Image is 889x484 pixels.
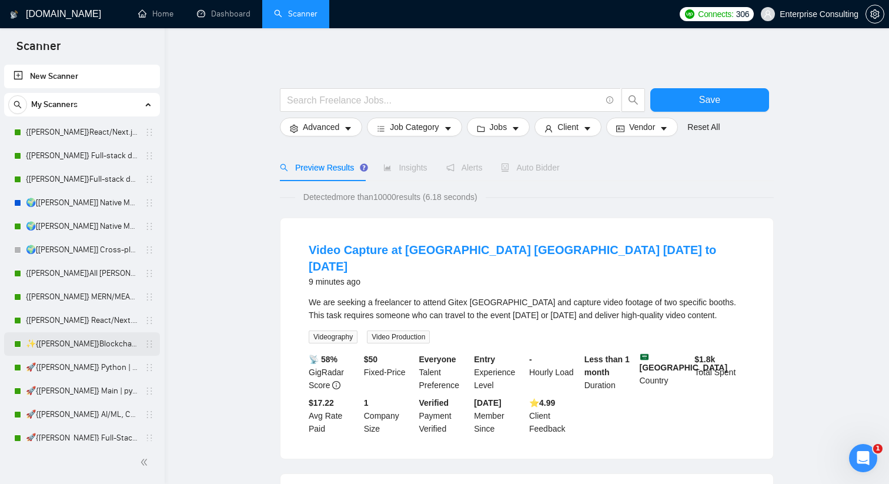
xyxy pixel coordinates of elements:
span: user [764,10,772,18]
div: We are seeking a freelancer to attend Gitex Dubai and capture video footage of two specific booth... [309,296,745,322]
span: Video Production [367,331,430,343]
span: holder [145,128,154,137]
div: Fixed-Price [362,353,417,392]
div: GigRadar Score [306,353,362,392]
div: Company Size [362,396,417,435]
iframe: Intercom live chat [849,444,877,472]
span: 1 [873,444,883,453]
div: Talent Preference [417,353,472,392]
a: Video Capture at [GEOGRAPHIC_DATA] [GEOGRAPHIC_DATA] [DATE] to [DATE] [309,243,716,273]
div: Duration [582,353,637,392]
span: bars [377,124,385,133]
span: Videography [309,331,357,343]
a: {[PERSON_NAME]} React/Next.js/Node.js (Long-term, All Niches) [26,309,138,332]
div: Tooltip anchor [359,162,369,173]
b: - [529,355,532,364]
button: Save [650,88,769,112]
div: Country [637,353,693,392]
span: holder [145,151,154,161]
b: Verified [419,398,449,408]
span: caret-down [344,124,352,133]
span: holder [145,410,154,419]
span: caret-down [583,124,591,133]
span: holder [145,175,154,184]
span: search [280,163,288,172]
span: Vendor [629,121,655,133]
a: 🌍[[PERSON_NAME]] Cross-platform Mobile WW [26,238,138,262]
span: Connects: [698,8,733,21]
a: {[PERSON_NAME]}Full-stack devs WW (<1 month) - pain point [26,168,138,191]
span: Insights [383,163,427,172]
a: setting [865,9,884,19]
span: Client [557,121,579,133]
span: holder [145,316,154,325]
button: search [8,95,27,114]
a: {[PERSON_NAME]} MERN/MEAN (Enterprise & SaaS) [26,285,138,309]
span: holder [145,339,154,349]
a: {[PERSON_NAME]}All [PERSON_NAME] - web [НАДО ПЕРЕДЕЛАТЬ] [26,262,138,285]
span: Auto Bidder [501,163,559,172]
li: New Scanner [4,65,160,88]
a: 🌍[[PERSON_NAME]] Native Mobile WW [26,215,138,238]
b: [DATE] [474,398,501,408]
a: ✨{[PERSON_NAME]}Blockchain WW [26,332,138,356]
div: 9 minutes ago [309,275,745,289]
img: upwork-logo.png [685,9,694,19]
a: searchScanner [274,9,317,19]
input: Search Freelance Jobs... [287,93,601,108]
span: search [622,95,644,105]
b: 1 [364,398,369,408]
span: setting [866,9,884,19]
a: homeHome [138,9,173,19]
span: user [544,124,553,133]
img: logo [10,5,18,24]
button: setting [865,5,884,24]
a: 🚀{[PERSON_NAME]} Main | python | django | AI (+less than 30 h) [26,379,138,403]
span: setting [290,124,298,133]
span: notification [446,163,454,172]
span: holder [145,245,154,255]
span: 306 [736,8,749,21]
button: idcardVendorcaret-down [606,118,678,136]
span: idcard [616,124,624,133]
button: folderJobscaret-down [467,118,530,136]
span: folder [477,124,485,133]
span: Advanced [303,121,339,133]
a: New Scanner [14,65,151,88]
span: holder [145,292,154,302]
span: My Scanners [31,93,78,116]
div: Experience Level [472,353,527,392]
button: settingAdvancedcaret-down [280,118,362,136]
span: Jobs [490,121,507,133]
span: holder [145,363,154,372]
span: Save [699,92,720,107]
b: ⭐️ 4.99 [529,398,555,408]
a: Reset All [687,121,720,133]
span: Preview Results [280,163,365,172]
a: 🚀{[PERSON_NAME]} Full-Stack Python (Backend + Frontend) [26,426,138,450]
span: area-chart [383,163,392,172]
a: 🌍[[PERSON_NAME]] Native Mobile WW [26,191,138,215]
button: userClientcaret-down [534,118,601,136]
span: search [9,101,26,109]
a: dashboardDashboard [197,9,250,19]
div: Total Spent [692,353,747,392]
b: [GEOGRAPHIC_DATA] [640,353,728,372]
span: holder [145,433,154,443]
a: {[PERSON_NAME]} Full-stack devs WW - pain point [26,144,138,168]
div: Payment Verified [417,396,472,435]
b: $ 50 [364,355,377,364]
span: Scanner [7,38,70,62]
button: barsJob Categorycaret-down [367,118,462,136]
span: caret-down [512,124,520,133]
span: Detected more than 10000 results (6.18 seconds) [295,191,486,203]
a: 🚀{[PERSON_NAME]} Python | Django | AI / [26,356,138,379]
a: {[PERSON_NAME]}React/Next.js/Node.js (Long-term, All Niches) [26,121,138,144]
span: Job Category [390,121,439,133]
span: robot [501,163,509,172]
div: Member Since [472,396,527,435]
span: holder [145,198,154,208]
b: Entry [474,355,495,364]
span: holder [145,386,154,396]
span: holder [145,222,154,231]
